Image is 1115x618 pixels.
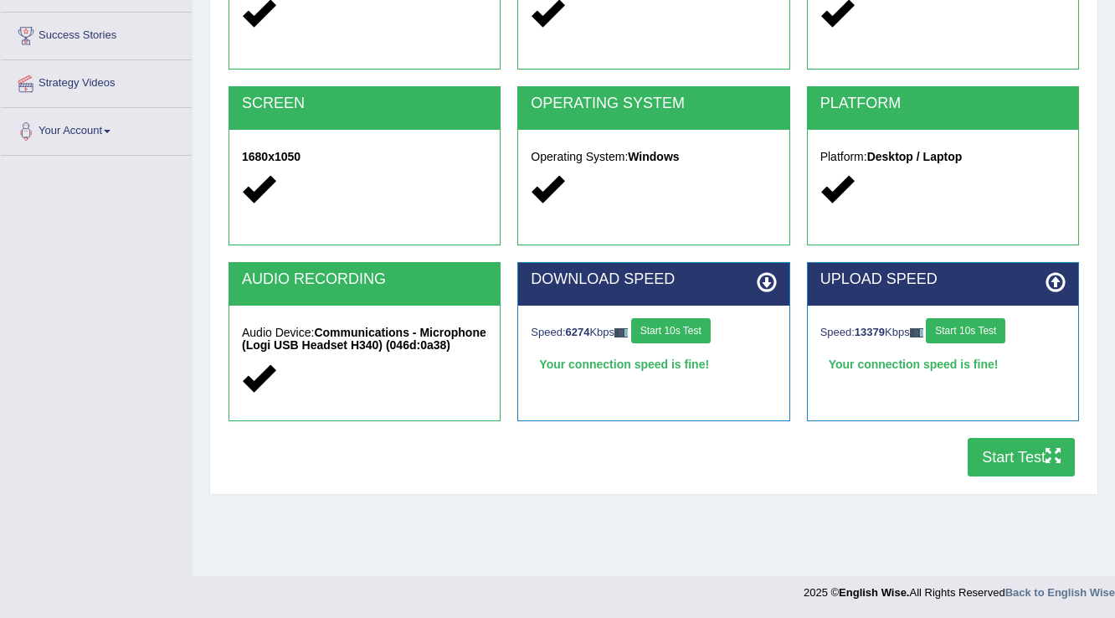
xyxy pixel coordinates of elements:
strong: Communications - Microphone (Logi USB Headset H340) (046d:0a38) [242,326,486,352]
div: 2025 © All Rights Reserved [804,576,1115,600]
button: Start 10s Test [926,318,1005,343]
div: Speed: Kbps [820,318,1066,348]
a: Success Stories [1,13,192,54]
h2: DOWNLOAD SPEED [531,271,776,288]
h5: Audio Device: [242,327,487,353]
div: Your connection speed is fine! [820,352,1066,377]
a: Your Account [1,108,192,150]
strong: English Wise. [839,586,909,599]
a: Back to English Wise [1005,586,1115,599]
a: Strategy Videos [1,60,192,102]
h2: OPERATING SYSTEM [531,95,776,112]
button: Start 10s Test [631,318,711,343]
strong: 6274 [566,326,590,338]
img: ajax-loader-fb-connection.gif [614,328,628,337]
strong: Desktop / Laptop [867,150,963,163]
img: ajax-loader-fb-connection.gif [910,328,923,337]
strong: 13379 [855,326,885,338]
h5: Operating System: [531,151,776,163]
button: Start Test [968,438,1075,476]
strong: 1680x1050 [242,150,301,163]
h2: AUDIO RECORDING [242,271,487,288]
div: Speed: Kbps [531,318,776,348]
h2: SCREEN [242,95,487,112]
h5: Platform: [820,151,1066,163]
h2: UPLOAD SPEED [820,271,1066,288]
div: Your connection speed is fine! [531,352,776,377]
h2: PLATFORM [820,95,1066,112]
strong: Windows [628,150,679,163]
